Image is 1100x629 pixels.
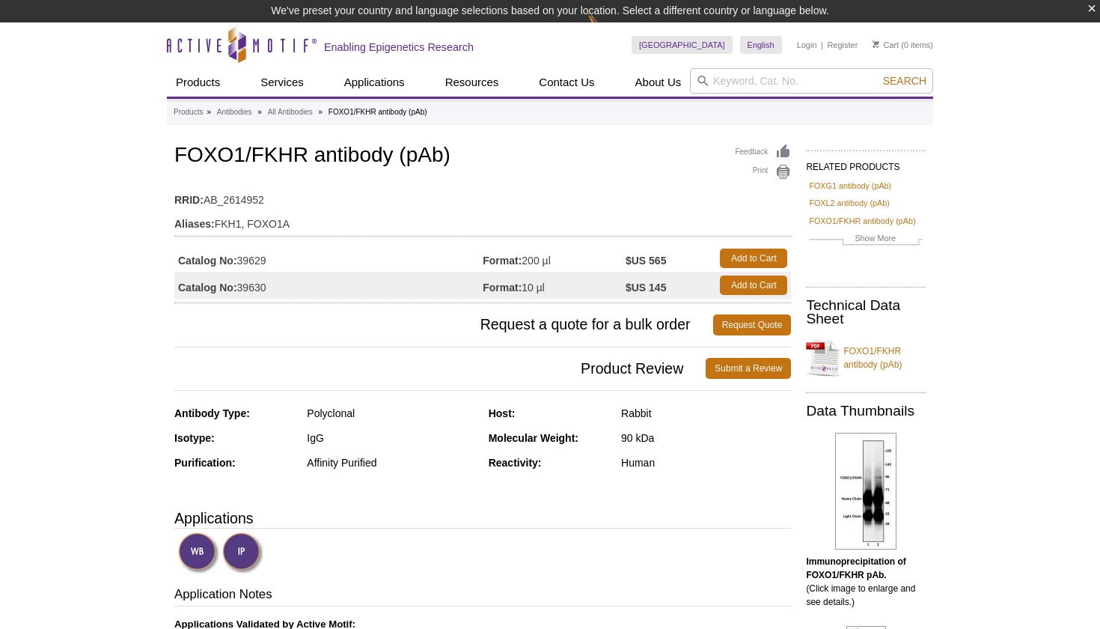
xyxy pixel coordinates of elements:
strong: Purification: [174,457,236,469]
a: English [740,36,782,54]
h2: Technical Data Sheet [806,299,926,326]
h1: FOXO1/FKHR antibody (pAb) [174,144,791,169]
img: FOXO1/FKHR antibody (pAb) tested by immunoprecipitation. [835,433,896,550]
div: Polyclonal [307,407,477,420]
li: » [257,108,262,116]
a: FOXO1/FKHR antibody (pAb) [809,214,915,228]
li: » [207,108,211,116]
strong: Isotype: [174,432,215,444]
h3: Applications [174,507,791,529]
p: (Click image to enlarge and see details.) [806,555,926,609]
a: Show More [809,231,923,249]
img: Your Cart [873,40,879,48]
a: Antibodies [217,106,252,119]
a: FOXL2 antibody (pAb) [809,196,889,210]
a: Register [827,40,858,50]
td: 200 µl [483,245,626,272]
strong: $US 565 [626,254,666,267]
a: FOXO1/FKHR antibody (pAb) [806,335,926,380]
h2: Data Thumbnails [806,404,926,418]
div: Human [621,456,791,470]
a: Applications [335,68,414,97]
li: FOXO1/FKHR antibody (pAb) [329,108,427,116]
a: Add to Cart [720,276,787,295]
strong: Catalog No: [178,281,237,294]
strong: Format: [483,281,522,294]
li: » [318,108,323,116]
a: All Antibodies [268,106,313,119]
td: AB_2614952 [174,184,791,208]
a: Login [797,40,817,50]
a: About Us [626,68,691,97]
button: Search [879,74,931,88]
td: 39630 [174,272,483,299]
strong: Antibody Type: [174,407,250,419]
strong: $US 145 [626,281,666,294]
td: FKH1, FOXO1A [174,208,791,232]
img: Western Blot Validated [178,532,219,574]
li: (0 items) [873,36,933,54]
img: Change Here [587,11,627,46]
a: [GEOGRAPHIC_DATA] [632,36,733,54]
strong: Reactivity: [489,457,542,469]
div: IgG [307,431,477,445]
a: Contact Us [530,68,603,97]
a: Products [167,68,229,97]
strong: Molecular Weight: [489,432,578,444]
input: Keyword, Cat. No. [690,68,933,94]
a: Feedback [735,144,791,160]
span: Request a quote for a bulk order [174,314,713,335]
li: | [821,36,823,54]
strong: Catalog No: [178,254,237,267]
b: Immunoprecipitation of FOXO1/FKHR pAb. [806,556,905,580]
h2: RELATED PRODUCTS [806,150,926,177]
div: 90 kDa [621,431,791,445]
strong: Host: [489,407,516,419]
td: 39629 [174,245,483,272]
a: Request Quote [713,314,792,335]
td: 10 µl [483,272,626,299]
img: Immunoprecipitation Validated [222,532,263,574]
a: FOXG1 antibody (pAb) [809,179,891,192]
strong: RRID: [174,193,204,207]
a: Services [251,68,313,97]
a: Add to Cart [720,249,787,268]
strong: Aliases: [174,217,215,231]
h2: Enabling Epigenetics Research [324,40,474,54]
div: Rabbit [621,407,791,420]
div: Affinity Purified [307,456,477,470]
a: Submit a Review [706,358,791,379]
span: Search [883,75,926,87]
a: Resources [436,68,508,97]
a: Print [735,164,791,180]
strong: Format: [483,254,522,267]
a: Cart [873,40,899,50]
a: Products [174,106,203,119]
span: Product Review [174,358,706,379]
h3: Application Notes [174,586,791,607]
